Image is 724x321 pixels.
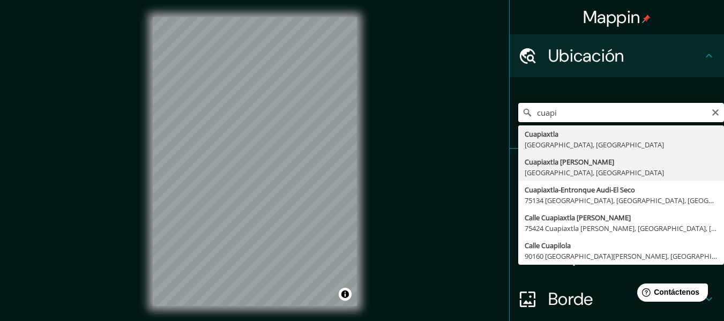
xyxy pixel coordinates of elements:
font: Ubicación [548,44,624,67]
font: Cuapiaxtla-Entronque Audi-El Seco [525,185,635,195]
input: Elige tu ciudad o zona [518,103,724,122]
font: Cuapiaxtla [525,129,558,139]
div: Disposición [510,235,724,278]
canvas: Mapa [153,17,357,306]
iframe: Lanzador de widgets de ayuda [629,279,712,309]
div: Borde [510,278,724,320]
font: Cuapiaxtla [PERSON_NAME] [525,157,614,167]
font: [GEOGRAPHIC_DATA], [GEOGRAPHIC_DATA] [525,140,664,150]
img: pin-icon.png [642,14,651,23]
div: Patas [510,149,724,192]
font: Calle Cuapiaxtla [PERSON_NAME] [525,213,631,222]
button: Claro [711,107,720,117]
button: Activar o desactivar atribución [339,288,352,301]
font: Borde [548,288,593,310]
div: Ubicación [510,34,724,77]
font: [GEOGRAPHIC_DATA], [GEOGRAPHIC_DATA] [525,168,664,177]
font: Mappin [583,6,640,28]
font: Calle Cuapilola [525,241,571,250]
div: Estilo [510,192,724,235]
